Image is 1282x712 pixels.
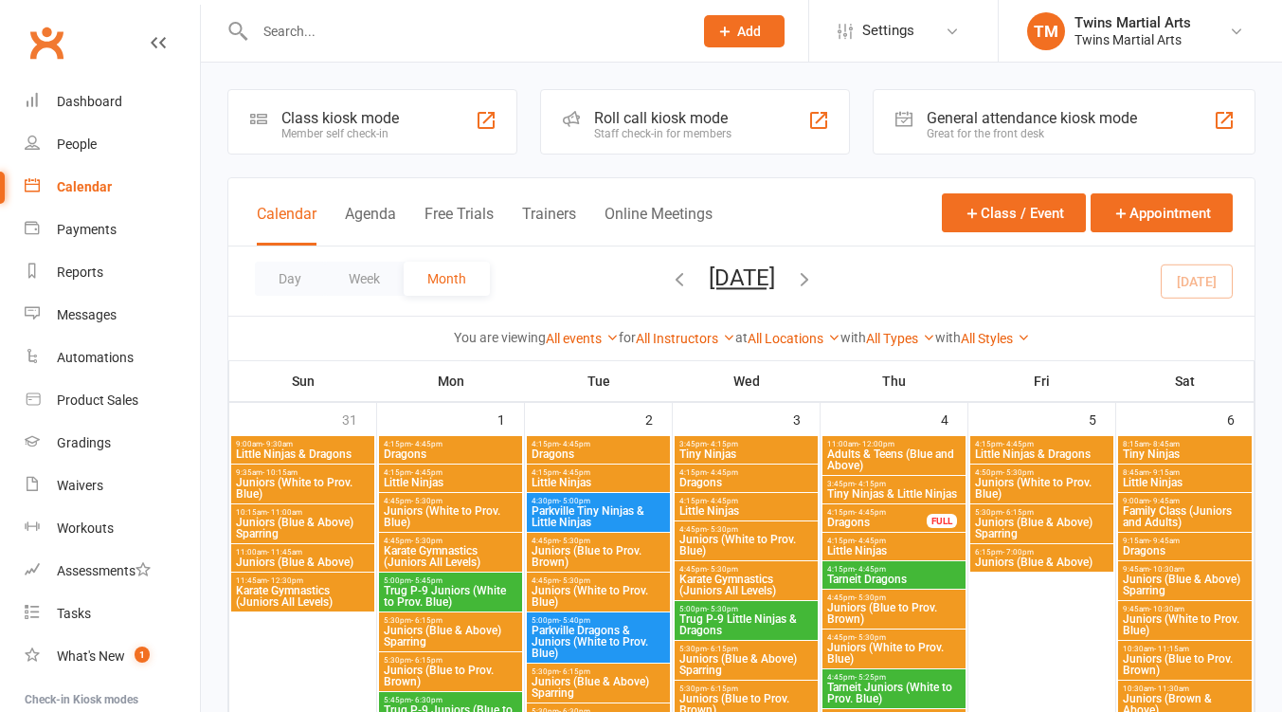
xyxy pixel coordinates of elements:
[605,205,713,246] button: Online Meetings
[424,205,494,246] button: Free Trials
[974,440,1110,448] span: 4:15pm
[383,696,518,704] span: 5:45pm
[927,127,1137,140] div: Great for the front desk
[454,330,546,345] strong: You are viewing
[531,616,666,625] span: 5:00pm
[645,403,672,434] div: 2
[531,585,666,608] span: Juniors (White to Prov. Blue)
[974,557,1110,568] span: Juniors (Blue & Above)
[383,497,518,505] span: 4:45pm
[25,550,200,593] a: Assessments
[619,330,636,345] strong: for
[262,440,293,448] span: - 9:30am
[25,81,200,123] a: Dashboard
[707,497,738,505] span: - 4:45pm
[383,545,518,568] span: Karate Gymnastics (Juniors All Levels)
[57,222,117,237] div: Payments
[1149,537,1180,545] span: - 9:45am
[57,137,97,152] div: People
[235,557,370,568] span: Juniors (Blue & Above)
[1154,645,1189,653] span: - 11:15am
[1089,403,1115,434] div: 5
[678,505,814,517] span: Little Ninjas
[707,565,738,574] span: - 5:30pm
[1227,403,1254,434] div: 6
[531,505,666,528] span: Parkville Tiny Ninjas & Little Ninjas
[255,262,325,296] button: Day
[57,520,114,536] div: Workouts
[383,585,518,608] span: Trug P-9 Juniors (White to Prov. Blue)
[974,548,1110,557] span: 6:15pm
[23,19,70,66] a: Clubworx
[1122,645,1248,653] span: 10:30am
[559,616,590,625] span: - 5:40pm
[826,574,962,585] span: Tarneit Dragons
[821,361,968,401] th: Thu
[826,545,962,557] span: Little Ninjas
[709,265,775,291] button: [DATE]
[235,517,370,539] span: Juniors (Blue & Above) Sparring
[345,205,396,246] button: Agenda
[855,633,886,642] span: - 5:30pm
[855,508,886,517] span: - 4:45pm
[57,606,91,621] div: Tasks
[826,488,962,500] span: Tiny Ninjas & Little Ninjas
[531,576,666,585] span: 4:45pm
[267,548,302,557] span: - 11:45am
[826,448,962,471] span: Adults & Teens (Blue and Above)
[262,468,298,477] span: - 10:15am
[57,648,125,664] div: What's New
[531,497,666,505] span: 4:30pm
[793,403,820,434] div: 3
[737,24,761,39] span: Add
[25,379,200,422] a: Product Sales
[678,574,814,596] span: Karate Gymnastics (Juniors All Levels)
[707,468,738,477] span: - 4:45pm
[57,265,103,280] div: Reports
[411,696,442,704] span: - 6:30pm
[57,307,117,322] div: Messages
[974,448,1110,460] span: Little Ninjas & Dragons
[1122,574,1248,596] span: Juniors (Blue & Above) Sparring
[1122,505,1248,528] span: Family Class (Juniors and Adults)
[522,205,576,246] button: Trainers
[383,616,518,625] span: 5:30pm
[826,682,962,704] span: Tarneit Juniors (White to Prov. Blue)
[257,205,316,246] button: Calendar
[559,537,590,545] span: - 5:30pm
[57,350,134,365] div: Automations
[678,534,814,557] span: Juniors (White to Prov. Blue)
[855,673,886,682] span: - 5:25pm
[531,625,666,659] span: Parkville Dragons & Juniors (White to Prov. Blue)
[411,468,442,477] span: - 4:45pm
[974,477,1110,500] span: Juniors (White to Prov. Blue)
[855,480,886,488] span: - 4:15pm
[531,537,666,545] span: 4:45pm
[840,330,866,345] strong: with
[678,525,814,534] span: 4:45pm
[377,361,525,401] th: Mon
[1149,605,1184,613] span: - 10:30am
[267,508,302,517] span: - 11:00am
[383,576,518,585] span: 5:00pm
[1122,545,1248,557] span: Dragons
[531,468,666,477] span: 4:15pm
[826,593,962,602] span: 4:45pm
[267,576,303,585] span: - 12:30pm
[559,667,590,676] span: - 6:15pm
[342,403,376,434] div: 31
[57,435,111,450] div: Gradings
[411,440,442,448] span: - 4:45pm
[704,15,785,47] button: Add
[1149,468,1180,477] span: - 9:15am
[383,477,518,488] span: Little Ninjas
[135,647,150,663] span: 1
[383,537,518,545] span: 4:45pm
[1122,497,1248,505] span: 9:00am
[1149,440,1180,448] span: - 8:45am
[531,667,666,676] span: 5:30pm
[411,616,442,625] span: - 6:15pm
[1002,468,1034,477] span: - 5:30pm
[57,393,138,408] div: Product Sales
[826,602,962,625] span: Juniors (Blue to Prov. Brown)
